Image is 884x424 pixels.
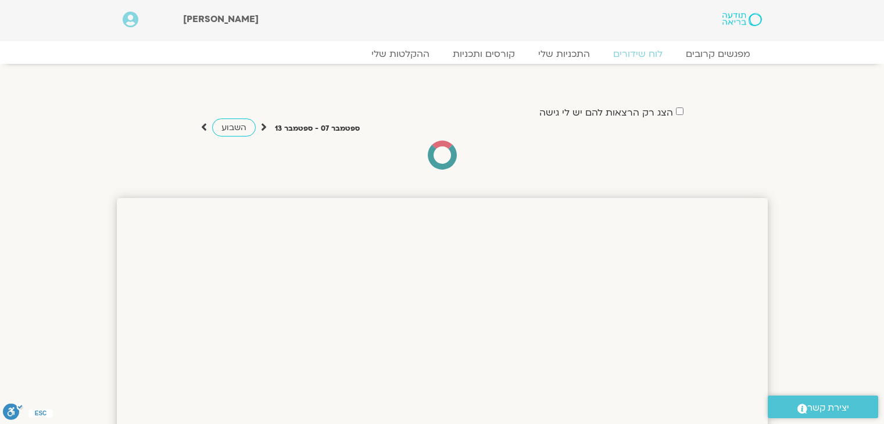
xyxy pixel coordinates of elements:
[768,396,878,418] a: יצירת קשר
[441,48,527,60] a: קורסים ותכניות
[674,48,762,60] a: מפגשים קרובים
[360,48,441,60] a: ההקלטות שלי
[183,13,259,26] span: [PERSON_NAME]
[212,118,256,136] a: השבוע
[807,400,849,416] span: יצירת קשר
[221,122,246,133] span: השבוע
[275,123,360,135] p: ספטמבר 07 - ספטמבר 13
[602,48,674,60] a: לוח שידורים
[123,48,762,60] nav: Menu
[539,107,673,118] label: הצג רק הרצאות להם יש לי גישה
[527,48,602,60] a: התכניות שלי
